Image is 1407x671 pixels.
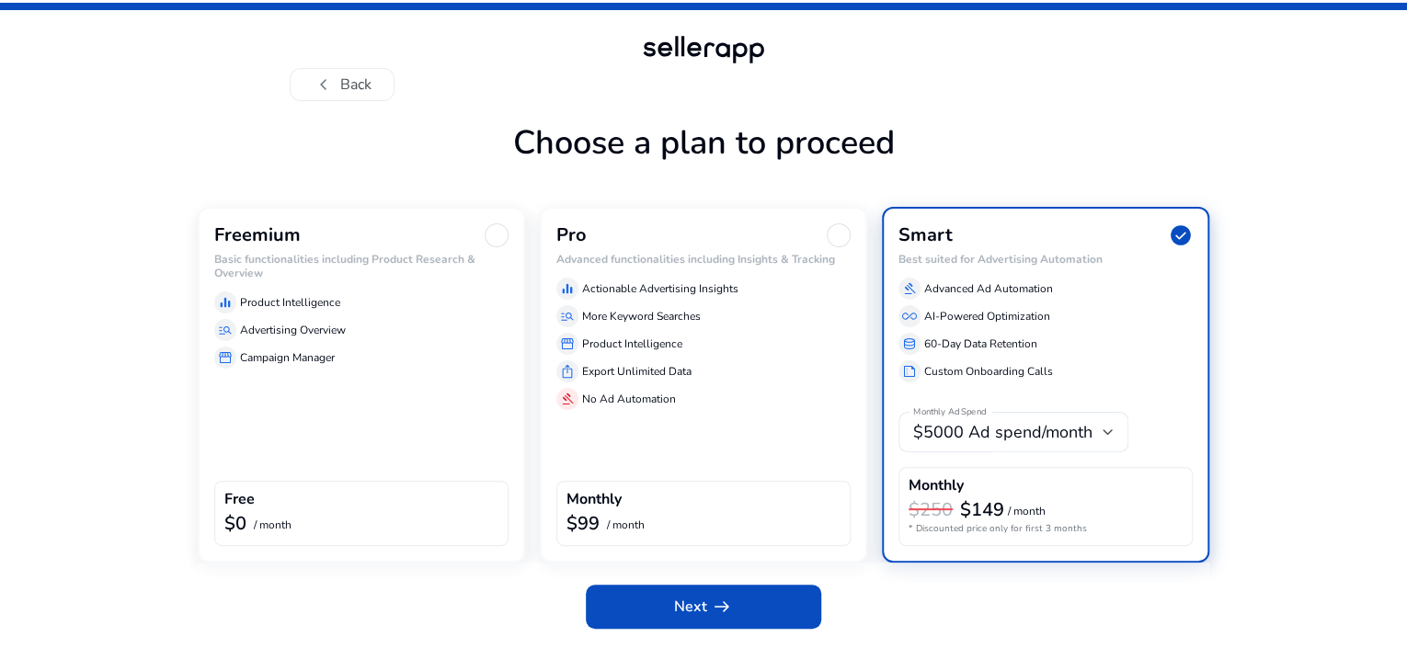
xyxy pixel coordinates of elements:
[218,350,233,365] span: storefront
[924,280,1053,297] p: Advanced Ad Automation
[560,364,575,379] span: ios_share
[560,336,575,351] span: storefront
[240,349,335,366] p: Campaign Manager
[224,491,255,508] h4: Free
[924,308,1050,324] p: AI-Powered Optimization
[1008,506,1046,517] p: / month
[556,253,851,266] h6: Advanced functionalities including Insights & Tracking
[560,392,575,406] span: gavel
[556,224,587,246] h3: Pro
[913,406,986,419] mat-label: Monthly Ad Spend
[218,295,233,310] span: equalizer
[586,585,821,629] button: Nextarrow_right_alt
[909,477,964,495] h4: Monthly
[960,497,1004,522] b: $149
[913,421,1092,443] span: $5000 Ad spend/month
[224,511,246,536] b: $0
[909,499,953,521] h3: $250
[290,68,395,101] button: chevron_leftBack
[902,364,917,379] span: summarize
[902,309,917,324] span: all_inclusive
[214,253,509,279] h6: Basic functionalities including Product Research & Overview
[582,280,738,297] p: Actionable Advertising Insights
[607,519,645,531] p: / month
[240,294,340,311] p: Product Intelligence
[898,224,953,246] h3: Smart
[566,511,600,536] b: $99
[1169,223,1193,247] span: check_circle
[560,309,575,324] span: manage_search
[254,519,292,531] p: / month
[560,281,575,296] span: equalizer
[582,308,701,324] p: More Keyword Searches
[582,363,692,380] p: Export Unlimited Data
[674,596,733,618] span: Next
[214,224,301,246] h3: Freemium
[902,281,917,296] span: gavel
[198,123,1209,207] h1: Choose a plan to proceed
[924,335,1037,352] p: 60-Day Data Retention
[313,74,335,96] span: chevron_left
[898,253,1193,266] h6: Best suited for Advertising Automation
[566,491,622,508] h4: Monthly
[582,335,682,352] p: Product Intelligence
[924,363,1053,380] p: Custom Onboarding Calls
[218,323,233,337] span: manage_search
[240,322,346,338] p: Advertising Overview
[711,596,733,618] span: arrow_right_alt
[909,522,1183,536] p: * Discounted price only for first 3 months
[582,391,676,407] p: No Ad Automation
[902,336,917,351] span: database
